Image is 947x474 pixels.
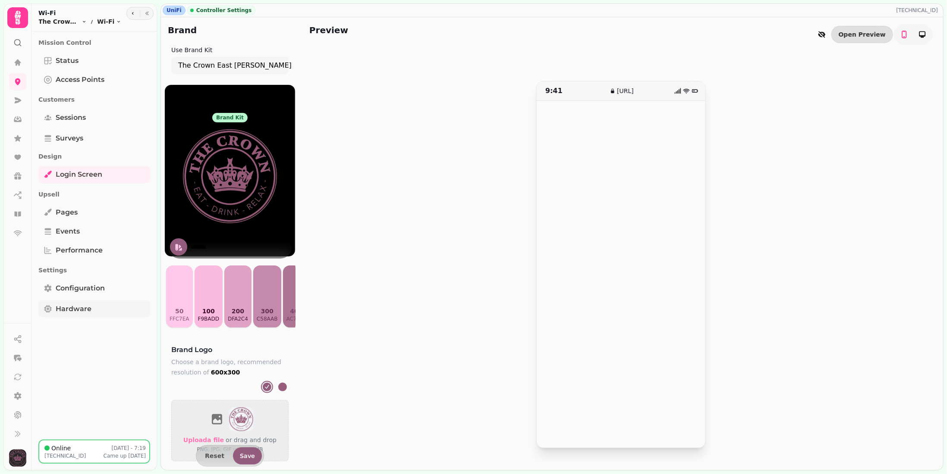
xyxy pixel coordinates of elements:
[233,447,262,465] button: Save
[56,304,91,314] span: Hardware
[166,265,193,327] button: 50ffc7ea
[44,452,86,459] p: [TECHNICAL_ID]
[104,453,127,459] span: Came up
[171,357,289,377] p: Choose a brand logo, recommended resolution of
[163,6,186,15] div: UniFi
[183,437,224,443] span: Upload a file
[38,166,150,183] a: Login screen
[171,47,212,53] label: Use Brand Kit
[617,87,634,95] p: [URL]
[38,440,150,464] button: Online[DATE] - 7:19[TECHNICAL_ID]Came up[DATE]
[56,283,105,293] span: Configuration
[170,307,189,315] p: 50
[56,56,79,66] span: Status
[38,204,150,221] a: Pages
[38,35,150,50] p: Mission Control
[229,407,253,431] img: aHR0cHM6Ly9ibGFja2J4LnMzLmV1LXdlc3QtMi5hbWF6b25hd3MuY29tLzNhZWU5ZjFmLTFjZTYtNGYxZS05ZWE3LWMwNmRkY...
[38,242,150,259] a: Performance
[56,133,83,143] span: Surveys
[56,169,102,180] span: Login screen
[205,453,224,459] span: Reset
[38,149,150,164] p: Design
[198,307,219,315] p: 100
[195,265,223,327] button: 100f9badd
[38,223,150,240] a: Events
[897,7,941,14] p: [TECHNICAL_ID]
[253,265,281,327] button: 300c58aab
[240,453,255,459] span: Save
[56,226,80,237] span: Events
[164,122,296,230] img: aHR0cHM6Ly9ibGFja2J4LnMzLmV1LXdlc3QtMi5hbWF6b25hd3MuY29tLzNhZWU5ZjFmLTFjZTYtNGYxZS05ZWE3LWMwNmRkY...
[224,435,277,445] p: or drag and drop
[38,280,150,297] a: Configuration
[212,113,248,122] div: Brand kit
[171,345,289,355] h3: Brand logo
[545,86,589,96] p: 9:41
[228,307,248,315] p: 200
[128,453,146,459] span: [DATE]
[286,315,307,322] p: ac7393
[896,26,913,43] button: toggle-phone
[9,449,26,467] img: User avatar
[257,315,278,322] p: c58aab
[38,71,150,88] a: Access Points
[38,187,150,202] p: Upsell
[38,52,150,69] a: Status
[38,92,150,107] p: Customers
[537,101,705,448] iframe: branding-frame
[38,300,150,318] a: Hardware
[56,75,104,85] span: Access Points
[31,31,157,440] nav: Tabs
[211,369,240,376] b: 600x300
[257,307,278,315] p: 300
[56,112,86,123] span: Sessions
[914,26,931,43] button: toggle-phone
[56,207,78,218] span: Pages
[178,60,292,71] p: The Crown East [PERSON_NAME]
[168,24,197,36] h2: Brand
[112,445,146,452] p: [DATE] - 7:19
[7,449,28,467] button: User avatar
[283,265,310,327] button: 400ac7393
[51,444,71,452] p: Online
[170,315,189,322] p: ffc7ea
[309,24,348,45] h2: Preview
[198,315,219,322] p: f9badd
[286,307,307,315] p: 400
[228,315,248,322] p: dfa2c4
[38,109,150,126] a: Sessions
[196,7,252,14] span: Controller Settings
[56,245,103,256] span: Performance
[831,26,893,43] a: Open Preview
[38,130,150,147] a: Surveys
[224,265,252,327] button: 200dfa2c4
[38,262,150,278] p: Settings
[198,450,231,462] button: Reset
